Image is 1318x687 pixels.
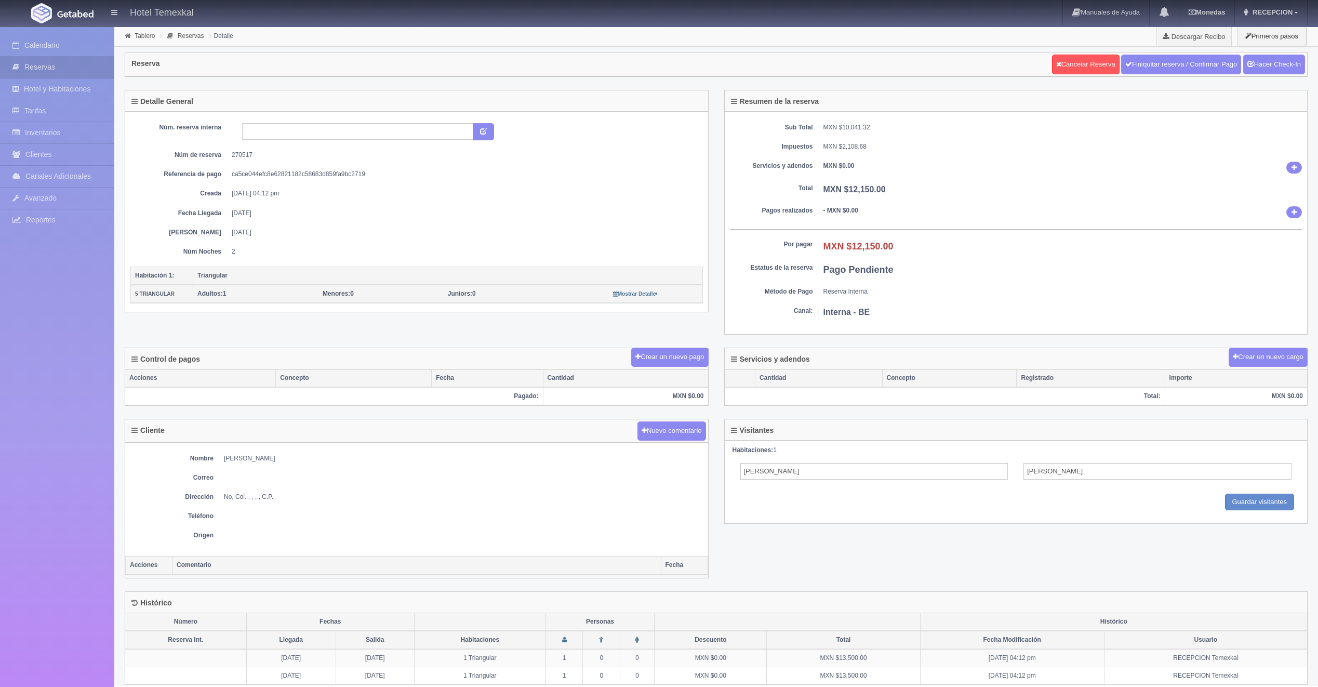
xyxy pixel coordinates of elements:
[232,247,695,256] dd: 2
[1165,387,1307,405] th: MXN $0.00
[1104,667,1307,685] td: RECEPCION Temexkal
[414,631,545,649] th: Habitaciones
[823,265,894,275] b: Pago Pendiente
[138,209,221,218] dt: Fecha Llegada
[57,10,94,18] img: Getabed
[193,267,703,285] th: Triangular
[138,189,221,198] dt: Creada
[545,667,583,685] td: 1
[637,421,706,441] button: Nuevo comentario
[131,355,200,363] h4: Control de pagos
[336,667,414,685] td: [DATE]
[130,512,214,521] dt: Teléfono
[1225,494,1295,511] input: Guardar visitantes
[414,667,545,685] td: 1 Triangular
[823,185,886,194] b: MXN $12,150.00
[730,142,813,151] dt: Impuestos
[733,446,774,454] strong: Habitaciones:
[336,649,414,667] td: [DATE]
[543,387,708,405] th: MXN $0.00
[138,247,221,256] dt: Núm Noches
[631,348,708,367] button: Crear un nuevo pago
[920,649,1104,667] td: [DATE] 04:12 pm
[1052,55,1120,74] a: Cancelar Reserva
[172,556,661,574] th: Comentario
[1157,26,1231,47] a: Descargar Recibo
[232,151,695,160] dd: 270517
[545,649,583,667] td: 1
[733,446,1300,455] div: 1
[276,369,432,387] th: Concepto
[130,454,214,463] dt: Nombre
[583,649,620,667] td: 0
[1104,631,1307,649] th: Usuario
[730,240,813,249] dt: Por pagar
[135,272,174,279] b: Habitación 1:
[246,631,336,649] th: Llegada
[1243,55,1305,74] a: Hacer Check-In
[823,207,858,214] b: - MXN $0.00
[432,369,543,387] th: Fecha
[131,98,193,105] h4: Detalle General
[661,556,708,574] th: Fecha
[125,631,246,649] th: Reserva Int.
[125,369,276,387] th: Acciones
[620,667,655,685] td: 0
[246,613,414,631] th: Fechas
[920,667,1104,685] td: [DATE] 04:12 pm
[767,631,920,649] th: Total
[126,556,172,574] th: Acciones
[224,454,703,463] dd: [PERSON_NAME]
[823,287,1302,296] dd: Reserva Interna
[823,162,855,169] b: MXN $0.00
[31,3,52,23] img: Getabed
[125,613,246,631] th: Número
[823,123,1302,132] dd: MXN $10,041.32
[730,206,813,215] dt: Pagos realizados
[232,228,695,237] dd: [DATE]
[920,631,1104,649] th: Fecha Modificación
[1017,369,1165,387] th: Registrado
[1165,369,1307,387] th: Importe
[138,123,221,132] dt: Núm. reserva interna
[730,287,813,296] dt: Método de Pago
[336,631,414,649] th: Salida
[135,32,155,39] a: Tablero
[130,493,214,501] dt: Dirección
[246,649,336,667] td: [DATE]
[731,98,819,105] h4: Resumen de la reserva
[232,209,695,218] dd: [DATE]
[730,184,813,193] dt: Total
[613,291,658,297] small: Mostrar Detalle
[232,189,695,198] dd: [DATE] 04:12 pm
[755,369,883,387] th: Cantidad
[730,263,813,272] dt: Estatus de la reserva
[448,290,472,297] strong: Juniors:
[131,427,165,434] h4: Cliente
[730,162,813,170] dt: Servicios y adendos
[731,427,774,434] h4: Visitantes
[545,613,655,631] th: Personas
[130,5,194,18] h4: Hotel Temexkal
[246,667,336,685] td: [DATE]
[1229,348,1308,367] button: Crear un nuevo cargo
[138,170,221,179] dt: Referencia de pago
[731,355,810,363] h4: Servicios y adendos
[130,531,214,540] dt: Origen
[207,31,236,41] li: Detalle
[197,290,226,297] span: 1
[135,291,175,297] small: 5 TRIANGULAR
[178,32,204,39] a: Reservas
[1121,55,1241,74] a: Finiquitar reserva / Confirmar Pago
[138,228,221,237] dt: [PERSON_NAME]
[767,649,920,667] td: MXN $13,500.00
[1250,8,1293,16] span: RECEPCION
[323,290,354,297] span: 0
[730,307,813,315] dt: Canal:
[1104,649,1307,667] td: RECEPCION Temexkal
[131,599,172,607] h4: Histórico
[1237,26,1307,46] button: Primeros pasos
[1189,8,1225,16] b: Monedas
[655,649,767,667] td: MXN $0.00
[414,649,545,667] td: 1 Triangular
